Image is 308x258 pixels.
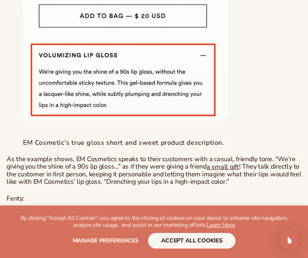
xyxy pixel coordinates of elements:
figcaption: EM Cosmetic’s true gloss short and sweet product description. [23,137,285,149]
span: Manage preferences [73,237,139,244]
button: accept all cookies [148,233,236,249]
a: Learn More [207,221,235,229]
p: : [7,195,301,202]
p: As the example shows, EM Cosmetics speaks to their customers with a casual, friendly tone. “We’re... [7,155,301,185]
a: a small gift [207,162,239,171]
button: Manage preferences [73,233,139,249]
span: Fenty [7,194,23,203]
p: By clicking "Accept All Cookies", you agree to the storing of cookies on your device to enhance s... [16,215,292,229]
div: Open Intercom Messenger [280,230,299,250]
